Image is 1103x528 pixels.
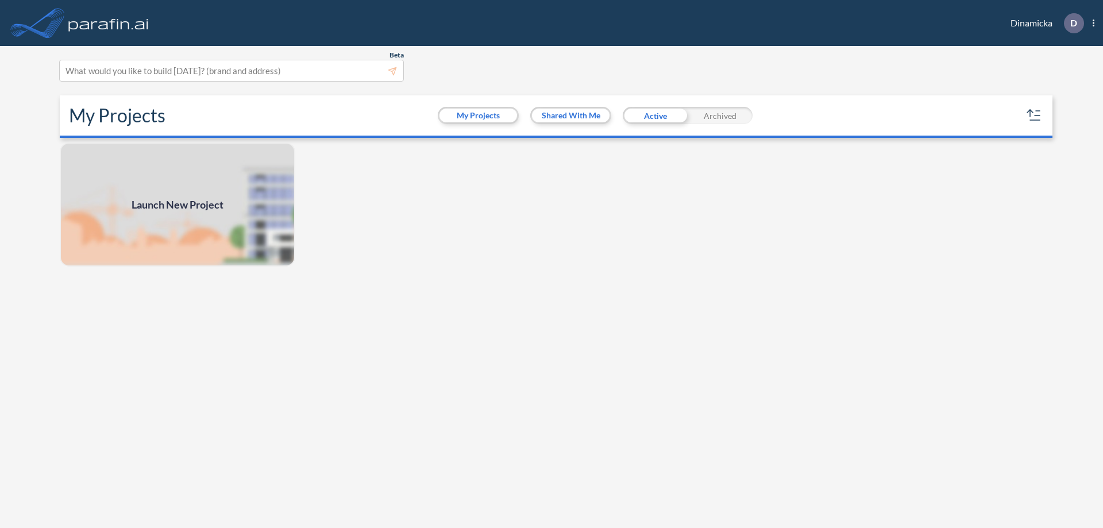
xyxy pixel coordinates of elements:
[389,51,404,60] span: Beta
[60,142,295,267] a: Launch New Project
[688,107,753,124] div: Archived
[69,105,165,126] h2: My Projects
[623,107,688,124] div: Active
[132,197,223,213] span: Launch New Project
[60,142,295,267] img: add
[993,13,1094,33] div: Dinamicka
[66,11,151,34] img: logo
[1070,18,1077,28] p: D
[532,109,610,122] button: Shared With Me
[1025,106,1043,125] button: sort
[439,109,517,122] button: My Projects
